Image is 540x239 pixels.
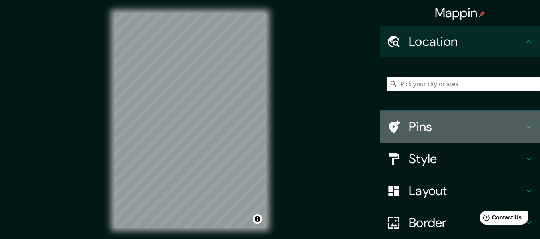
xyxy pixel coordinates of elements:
button: Toggle attribution [253,214,262,224]
input: Pick your city or area [387,77,540,91]
iframe: Help widget launcher [469,208,531,230]
div: Border [380,207,540,239]
h4: Border [409,215,524,231]
h4: Pins [409,119,524,135]
h4: Location [409,34,524,49]
div: Location [380,26,540,57]
h4: Layout [409,183,524,199]
div: Style [380,143,540,175]
canvas: Map [114,13,266,228]
div: Pins [380,111,540,143]
h4: Mappin [435,5,486,21]
img: pin-icon.png [479,11,485,17]
div: Layout [380,175,540,207]
h4: Style [409,151,524,167]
